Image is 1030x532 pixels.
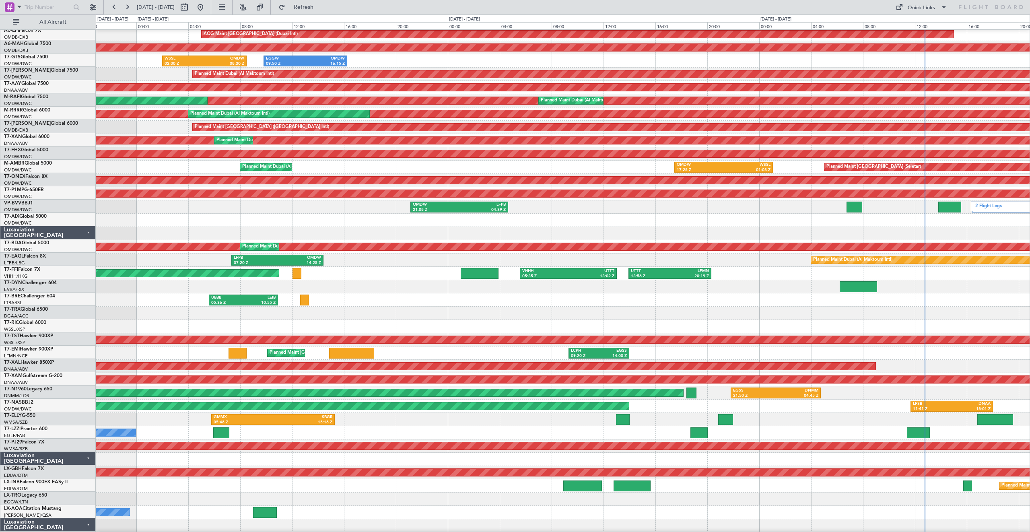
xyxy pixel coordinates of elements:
[4,34,28,40] a: OMDB/DXB
[4,174,25,179] span: T7-ONEX
[655,22,707,29] div: 16:00
[4,95,48,99] a: M-RAFIGlobal 7500
[4,260,25,266] a: LFPB/LBG
[4,366,28,372] a: DNAA/ABV
[4,446,28,452] a: WMSA/SZB
[4,307,21,312] span: T7-TRX
[4,379,28,386] a: DNAA/ABV
[214,420,273,425] div: 05:48 Z
[305,61,345,67] div: 16:15 Z
[4,134,22,139] span: T7-XAN
[305,56,345,62] div: OMDW
[571,353,599,359] div: 09:20 Z
[4,400,33,405] a: T7-NASBBJ2
[4,241,22,245] span: T7-BDA
[4,334,20,338] span: T7-TST
[188,22,240,29] div: 04:00
[723,167,770,173] div: 01:03 Z
[4,121,78,126] a: T7-[PERSON_NAME]Global 6000
[913,406,952,412] div: 11:41 Z
[4,254,24,259] span: T7-EAGL
[4,121,51,126] span: T7-[PERSON_NAME]
[4,440,22,445] span: T7-PJ29
[4,81,21,86] span: T7-AAY
[4,340,25,346] a: WSSL/XSP
[266,56,305,62] div: EGGW
[4,387,27,392] span: T7-N1960
[211,295,243,301] div: UBBB
[723,162,770,168] div: WSSL
[4,326,25,332] a: WSSL/XSP
[4,108,23,113] span: M-RRRR
[4,148,48,153] a: T7-FHXGlobal 5000
[4,499,28,505] a: EGGW/LTN
[4,419,28,425] a: WMSA/SZB
[195,121,329,133] div: Planned Maint [GEOGRAPHIC_DATA] ([GEOGRAPHIC_DATA] Intl)
[136,22,188,29] div: 00:00
[4,493,47,498] a: LX-TROLegacy 650
[204,56,244,62] div: OMDW
[631,274,670,279] div: 13:56 Z
[4,214,19,219] span: T7-AIX
[4,300,22,306] a: LTBA/ISL
[4,387,52,392] a: T7-N1960Legacy 650
[204,61,244,67] div: 08:30 Z
[4,134,49,139] a: T7-XANGlobal 6000
[569,268,614,274] div: UTTT
[275,1,323,14] button: Refresh
[4,114,32,120] a: OMDW/DWC
[4,360,21,365] span: T7-XAL
[4,440,44,445] a: T7-PJ29Falcon 7X
[4,87,28,93] a: DNAA/ABV
[277,255,321,261] div: OMDW
[292,22,344,29] div: 12:00
[195,68,274,80] div: Planned Maint Dubai (Al Maktoum Intl)
[4,486,28,492] a: EDLW/DTM
[4,334,53,338] a: T7-TSTHawker 900XP
[190,108,270,120] div: Planned Maint Dubai (Al Maktoum Intl)
[4,188,44,192] a: T7-P1MPG-650ER
[733,388,776,394] div: EGSS
[4,406,32,412] a: OMDW/DWC
[396,22,448,29] div: 20:00
[4,353,28,359] a: LFMN/NCE
[97,16,128,23] div: [DATE] - [DATE]
[599,353,627,359] div: 14:00 Z
[4,393,29,399] a: DNMM/LOS
[4,28,41,33] a: A6-EFIFalcon 7X
[4,55,48,60] a: T7-GTSGlobal 7500
[4,180,32,186] a: OMDW/DWC
[277,260,321,266] div: 14:25 Z
[234,260,277,266] div: 07:20 Z
[270,347,346,359] div: Planned Maint [GEOGRAPHIC_DATA]
[4,201,21,206] span: VP-BVV
[4,161,52,166] a: M-AMBRGlobal 5000
[165,56,204,62] div: WSSL
[243,295,276,301] div: LEIB
[4,427,21,431] span: T7-LZZI
[4,201,33,206] a: VP-BVVBBJ1
[915,22,967,29] div: 12:00
[776,393,818,399] div: 04:45 Z
[413,202,459,208] div: OMDW
[242,241,321,253] div: Planned Maint Dubai (Al Maktoum Intl)
[4,81,49,86] a: T7-AAYGlobal 7500
[4,108,50,113] a: M-RRRRGlobal 6000
[4,74,32,80] a: OMDW/DWC
[4,360,54,365] a: T7-XALHawker 850XP
[4,167,32,173] a: OMDW/DWC
[4,241,49,245] a: T7-BDAGlobal 5000
[892,1,951,14] button: Quick Links
[541,95,620,107] div: Planned Maint Dubai (Al Maktoum Intl)
[604,22,655,29] div: 12:00
[4,68,51,73] span: T7-[PERSON_NAME]
[500,22,552,29] div: 04:00
[4,254,46,259] a: T7-EAGLFalcon 8X
[4,28,19,33] span: A6-EFI
[677,167,724,173] div: 17:28 Z
[9,16,87,29] button: All Aircraft
[4,320,19,325] span: T7-RIC
[4,512,51,518] a: [PERSON_NAME]/QSA
[4,472,28,478] a: EDLW/DTM
[4,307,48,312] a: T7-TRXGlobal 6500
